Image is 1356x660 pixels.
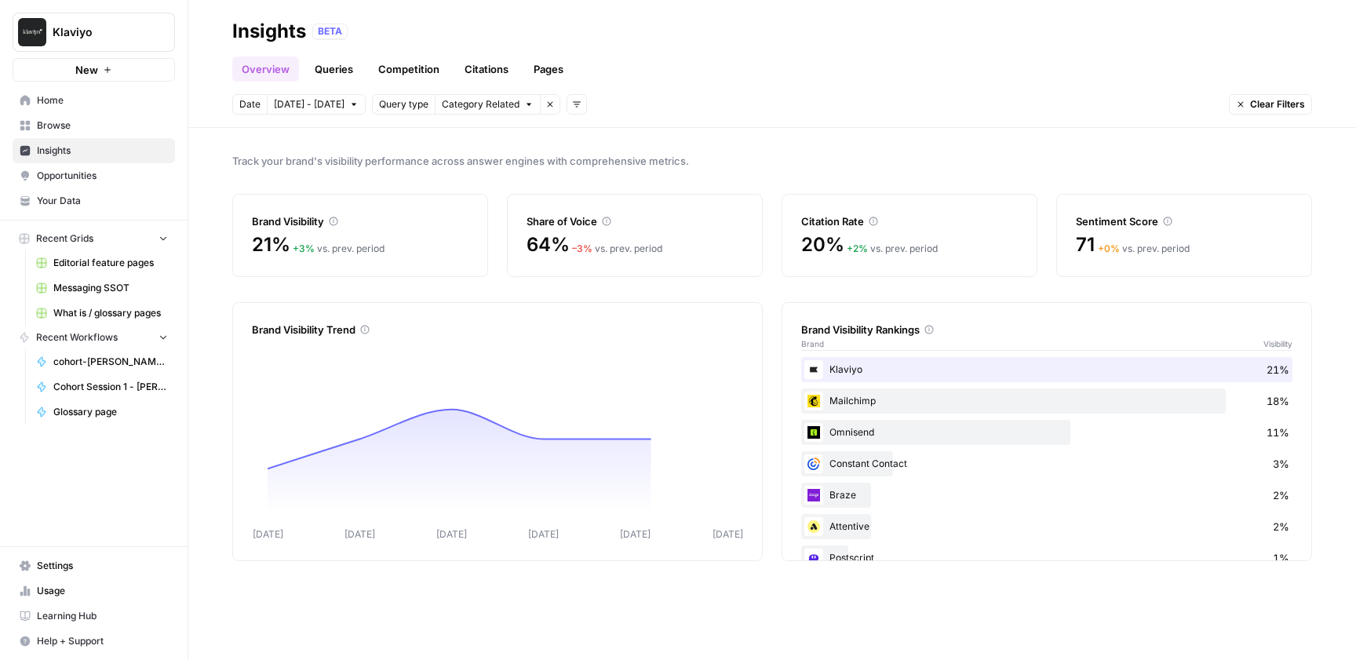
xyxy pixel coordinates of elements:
span: Recent Grids [36,232,93,246]
div: vs. prev. period [572,242,662,256]
span: 2% [1273,487,1289,503]
div: Sentiment Score [1076,213,1292,229]
tspan: [DATE] [436,528,467,540]
div: vs. prev. period [293,242,385,256]
span: cohort-[PERSON_NAME]-meta-description [53,355,168,369]
div: Constant Contact [801,451,1292,476]
span: [DATE] - [DATE] [274,97,344,111]
span: Recent Workflows [36,330,118,345]
a: Queries [305,57,363,82]
span: + 0 % [1098,242,1120,254]
span: Insights [37,144,168,158]
img: rg202btw2ktor7h9ou5yjtg7epnf [804,454,823,473]
span: Messaging SSOT [53,281,168,295]
span: Learning Hub [37,609,168,623]
span: Category Related [442,97,519,111]
div: Mailchimp [801,388,1292,414]
a: Settings [13,553,175,578]
span: Settings [37,559,168,573]
a: Home [13,88,175,113]
span: 21% [1267,362,1289,377]
div: vs. prev. period [847,242,938,256]
tspan: [DATE] [620,528,651,540]
div: Omnisend [801,420,1292,445]
span: Visibility [1263,337,1292,350]
a: cohort-[PERSON_NAME]-meta-description [29,349,175,374]
span: Editorial feature pages [53,256,168,270]
div: Share of Voice [527,213,743,229]
img: Klaviyo Logo [18,18,46,46]
tspan: [DATE] [713,528,743,540]
span: 11% [1267,425,1289,440]
img: fxnkixr6jbtdipu3lra6hmajxwf3 [804,549,823,567]
span: 2% [1273,519,1289,534]
span: New [75,62,98,78]
a: Overview [232,57,299,82]
button: [DATE] - [DATE] [267,94,366,115]
button: Help + Support [13,629,175,654]
span: 71 [1076,232,1095,257]
div: Brand Visibility Trend [252,322,743,337]
a: Your Data [13,188,175,213]
span: – 3 % [572,242,592,254]
button: Clear Filters [1229,94,1312,115]
a: Competition [369,57,449,82]
span: Brand [801,337,824,350]
span: Opportunities [37,169,168,183]
img: pg21ys236mnd3p55lv59xccdo3xy [804,392,823,410]
span: Query type [379,97,428,111]
a: Pages [524,57,573,82]
button: Category Related [435,94,540,115]
a: What is / glossary pages [29,301,175,326]
div: Citation Rate [801,213,1018,229]
img: 3j9qnj2pq12j0e9szaggu3i8lwoi [804,486,823,505]
span: Clear Filters [1250,97,1305,111]
span: Browse [37,119,168,133]
img: n07qf5yuhemumpikze8icgz1odva [804,517,823,536]
a: Usage [13,578,175,603]
span: What is / glossary pages [53,306,168,320]
a: Insights [13,138,175,163]
tspan: [DATE] [344,528,375,540]
tspan: [DATE] [528,528,559,540]
span: + 2 % [847,242,868,254]
span: 21% [252,232,290,257]
button: Workspace: Klaviyo [13,13,175,52]
img: d03zj4el0aa7txopwdneenoutvcu [804,360,823,379]
span: Help + Support [37,634,168,648]
div: Brand Visibility Rankings [801,322,1292,337]
a: Messaging SSOT [29,275,175,301]
a: Learning Hub [13,603,175,629]
span: Home [37,93,168,108]
span: Date [239,97,261,111]
button: New [13,58,175,82]
span: Cohort Session 1 - [PERSON_NAME] blog metadescription [53,380,168,394]
div: Postscript [801,545,1292,571]
span: 1% [1273,550,1289,566]
img: or48ckoj2dr325ui2uouqhqfwspy [804,423,823,442]
div: vs. prev. period [1098,242,1190,256]
div: Attentive [801,514,1292,539]
div: Brand Visibility [252,213,468,229]
span: 3% [1273,456,1289,472]
a: Editorial feature pages [29,250,175,275]
a: Glossary page [29,399,175,425]
span: Your Data [37,194,168,208]
a: Cohort Session 1 - [PERSON_NAME] blog metadescription [29,374,175,399]
div: BETA [312,24,348,39]
a: Opportunities [13,163,175,188]
span: Klaviyo [53,24,148,40]
span: + 3 % [293,242,315,254]
span: 20% [801,232,844,257]
span: 18% [1267,393,1289,409]
div: Klaviyo [801,357,1292,382]
div: Braze [801,483,1292,508]
tspan: [DATE] [253,528,283,540]
span: 64% [527,232,569,257]
a: Browse [13,113,175,138]
span: Glossary page [53,405,168,419]
a: Citations [455,57,518,82]
span: Track your brand's visibility performance across answer engines with comprehensive metrics. [232,153,1312,169]
button: Recent Workflows [13,326,175,349]
div: Insights [232,19,306,44]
